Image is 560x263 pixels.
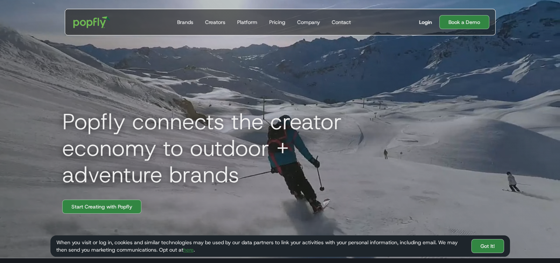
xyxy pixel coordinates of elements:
[56,239,465,253] div: When you visit or log in, cookies and similar technologies may be used by our data partners to li...
[294,9,323,35] a: Company
[266,9,288,35] a: Pricing
[177,18,193,26] div: Brands
[202,9,228,35] a: Creators
[62,200,141,214] a: Start Creating with Popfly
[297,18,320,26] div: Company
[234,9,260,35] a: Platform
[416,18,435,26] a: Login
[329,9,354,35] a: Contact
[332,18,351,26] div: Contact
[471,239,504,253] a: Got It!
[68,11,116,33] a: home
[237,18,257,26] div: Platform
[439,15,489,29] a: Book a Demo
[183,246,194,253] a: here
[174,9,196,35] a: Brands
[419,18,432,26] div: Login
[205,18,225,26] div: Creators
[269,18,285,26] div: Pricing
[56,108,388,188] h1: Popfly connects the creator economy to outdoor + adventure brands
